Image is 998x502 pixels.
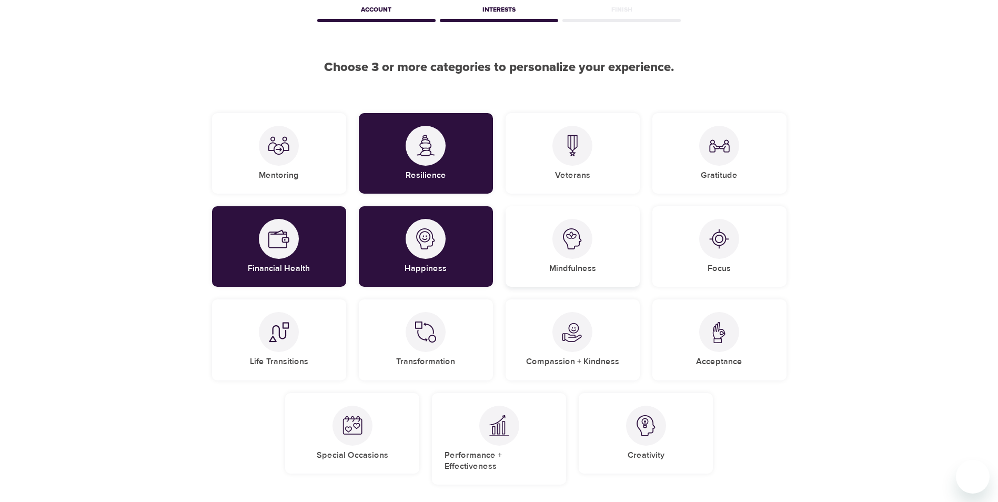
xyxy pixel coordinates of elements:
[405,263,447,274] h5: Happiness
[652,299,787,380] div: AcceptanceAcceptance
[285,393,419,474] div: Special OccasionsSpecial Occasions
[696,356,742,367] h5: Acceptance
[359,206,493,287] div: HappinessHappiness
[396,356,455,367] h5: Transformation
[562,322,583,343] img: Compassion + Kindness
[652,113,787,194] div: GratitudeGratitude
[628,450,664,461] h5: Creativity
[708,263,731,274] h5: Focus
[268,322,289,343] img: Life Transitions
[555,170,590,181] h5: Veterans
[406,170,446,181] h5: Resilience
[250,356,308,367] h5: Life Transitions
[415,135,436,156] img: Resilience
[562,228,583,249] img: Mindfulness
[489,415,510,436] img: Performance + Effectiveness
[709,135,730,156] img: Gratitude
[579,393,713,474] div: CreativityCreativity
[268,135,289,156] img: Mentoring
[956,460,990,494] iframe: Button to launch messaging window
[259,170,299,181] h5: Mentoring
[415,228,436,249] img: Happiness
[248,263,310,274] h5: Financial Health
[317,450,388,461] h5: Special Occasions
[506,299,640,380] div: Compassion + KindnessCompassion + Kindness
[709,228,730,249] img: Focus
[212,113,346,194] div: MentoringMentoring
[359,299,493,380] div: TransformationTransformation
[526,356,619,367] h5: Compassion + Kindness
[636,415,657,436] img: Creativity
[562,135,583,156] img: Veterans
[506,113,640,194] div: VeteransVeterans
[432,393,566,485] div: Performance + EffectivenessPerformance + Effectiveness
[652,206,787,287] div: FocusFocus
[445,450,553,473] h5: Performance + Effectiveness
[549,263,596,274] h5: Mindfulness
[415,322,436,343] img: Transformation
[212,299,346,380] div: Life TransitionsLife Transitions
[212,60,787,75] h2: Choose 3 or more categories to personalize your experience.
[506,206,640,287] div: MindfulnessMindfulness
[212,206,346,287] div: Financial HealthFinancial Health
[701,170,738,181] h5: Gratitude
[359,113,493,194] div: ResilienceResilience
[709,322,730,343] img: Acceptance
[342,415,363,436] img: Special Occasions
[268,228,289,249] img: Financial Health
